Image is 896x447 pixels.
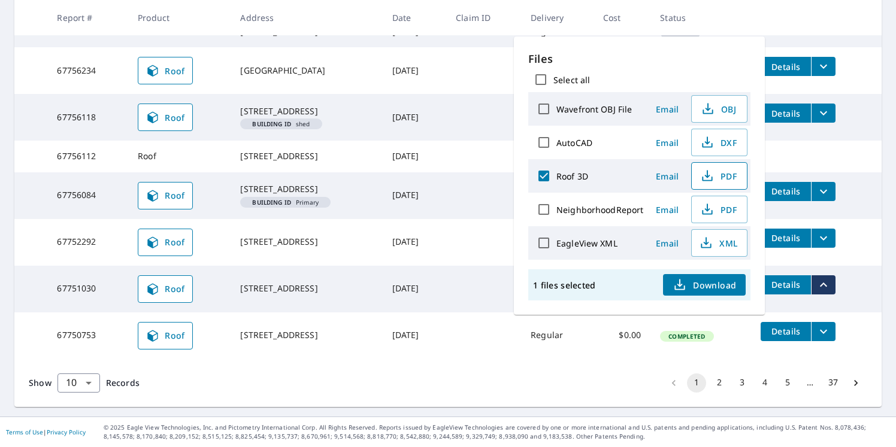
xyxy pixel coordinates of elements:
span: Email [653,204,682,215]
span: Roof [146,188,185,203]
button: Go to page 3 [732,373,752,393]
div: … [801,376,820,388]
div: [GEOGRAPHIC_DATA] [240,65,373,77]
nav: pagination navigation [662,373,867,393]
td: [DATE] [383,141,447,172]
button: detailsBtn-67756118 [761,104,811,123]
a: Roof [138,322,193,349]
button: PDF [691,196,747,223]
button: Email [648,200,686,219]
button: Email [648,100,686,118]
button: Go to page 4 [755,373,774,393]
span: Email [653,171,682,182]
td: [DATE] [383,312,447,359]
button: detailsBtn-67750753 [761,322,811,341]
button: filesDropdownBtn-67751030 [811,275,836,294]
button: detailsBtn-67756084 [761,182,811,201]
a: Roof [138,182,193,209]
button: detailsBtn-67752292 [761,229,811,248]
button: DXF [691,129,747,156]
span: shed [245,121,317,127]
button: filesDropdownBtn-67756234 [811,57,836,76]
span: Roof [146,235,185,250]
button: PDF [691,162,747,190]
td: [DATE] [383,219,447,266]
span: Details [768,232,804,244]
a: Roof [138,275,193,303]
a: Terms of Use [6,428,43,436]
span: Email [653,238,682,249]
td: [DATE] [383,94,447,141]
button: detailsBtn-67751030 [761,275,811,294]
div: [STREET_ADDRESS] [240,183,373,195]
td: 67756112 [47,141,128,172]
td: 67750753 [47,312,128,359]
button: Email [648,133,686,152]
span: Completed [661,332,712,340]
p: © 2025 Eagle View Technologies, Inc. and Pictometry International Corp. All Rights Reserved. Repo... [104,423,890,441]
span: Details [768,326,804,337]
a: Privacy Policy [47,428,86,436]
td: 67756118 [47,94,128,141]
button: filesDropdownBtn-67750753 [811,322,836,341]
a: Roof [138,104,193,131]
span: PDF [699,169,737,183]
label: Wavefront OBJ File [556,104,632,115]
button: Go to page 5 [778,373,797,393]
td: 67756234 [47,47,128,94]
span: Roof [146,110,185,124]
button: Download [663,274,746,296]
td: Regular [521,312,594,359]
span: Show [29,377,52,388]
td: [DATE] [383,266,447,312]
td: [DATE] [383,172,447,219]
td: [DATE] [383,47,447,94]
span: Email [653,104,682,115]
p: 1 files selected [533,279,595,291]
span: Roof [146,329,185,343]
button: page 1 [687,373,706,393]
td: 67751030 [47,266,128,312]
td: $0.00 [594,312,650,359]
button: filesDropdownBtn-67756084 [811,182,836,201]
span: Details [768,108,804,119]
div: Show 10 records [57,373,100,393]
span: Roof [146,282,185,296]
button: OBJ [691,95,747,123]
span: Email [653,137,682,148]
button: Go to page 37 [824,373,843,393]
div: [STREET_ADDRESS] [240,150,373,162]
span: Primary [245,199,326,205]
a: Roof [138,57,193,84]
button: Go to page 2 [710,373,729,393]
a: Roof [138,229,193,256]
div: [STREET_ADDRESS] [240,236,373,248]
span: Details [768,279,804,290]
div: [STREET_ADDRESS] [240,105,373,117]
span: DXF [699,135,737,150]
div: [STREET_ADDRESS] [240,282,373,294]
span: Roof [146,63,185,78]
p: Files [528,51,750,67]
p: | [6,428,86,436]
em: Building ID [252,199,291,205]
div: 10 [57,366,100,400]
button: Email [648,167,686,186]
td: 67756084 [47,172,128,219]
label: EagleView XML [556,238,617,249]
button: XML [691,229,747,257]
label: Select all [553,74,590,86]
button: Go to next page [846,373,865,393]
div: [STREET_ADDRESS] [240,329,373,341]
span: PDF [699,202,737,217]
span: Records [106,377,140,388]
em: Building ID [252,121,291,127]
span: OBJ [699,102,737,116]
label: AutoCAD [556,137,592,148]
td: 67752292 [47,219,128,266]
label: NeighborhoodReport [556,204,643,215]
button: Email [648,234,686,253]
span: Download [673,278,736,292]
button: filesDropdownBtn-67752292 [811,229,836,248]
span: Details [768,186,804,197]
